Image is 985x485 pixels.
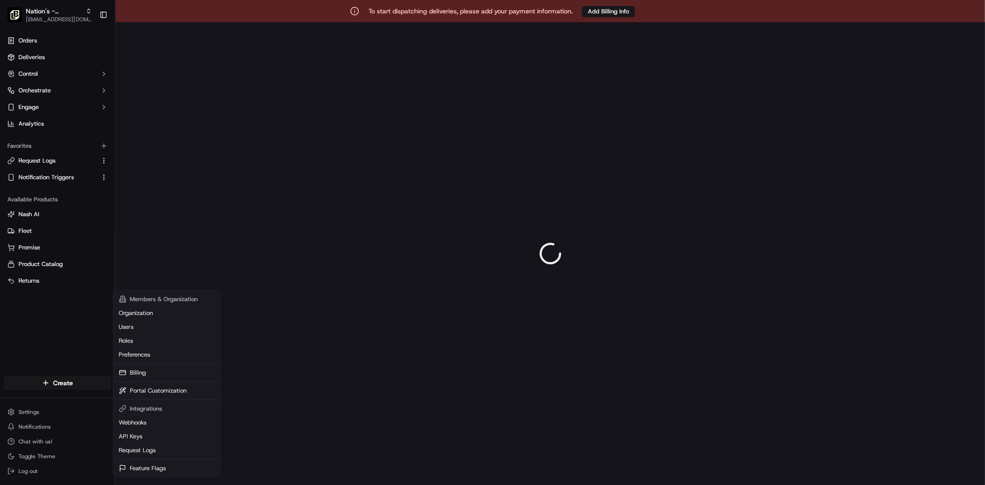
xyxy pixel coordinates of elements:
a: Users [115,320,218,334]
a: Roles [115,334,218,348]
span: Request Logs [18,157,55,165]
span: Log out [18,467,37,475]
span: [DATE] [82,168,101,176]
a: 📗Knowledge Base [6,203,74,219]
span: Create [53,378,73,388]
div: We're available if you need us! [42,97,127,105]
a: API Keys [115,430,218,443]
a: Webhooks [115,416,218,430]
span: API Documentation [87,206,148,216]
img: 1736555255976-a54dd68f-1ca7-489b-9aae-adbdc363a1c4 [9,88,26,105]
a: Portal Customization [115,384,218,398]
div: Past conversations [9,120,62,127]
button: See all [143,118,168,129]
a: 💻API Documentation [74,203,152,219]
img: Brittany Newman [9,134,24,149]
span: Toggle Theme [18,453,55,460]
div: 📗 [9,207,17,215]
a: Billing [115,366,218,380]
span: • [77,168,80,176]
span: Product Catalog [18,260,63,268]
a: Preferences [115,348,218,362]
input: Got a question? Start typing here... [24,60,166,69]
img: 9188753566659_6852d8bf1fb38e338040_72.png [19,88,36,105]
span: Orders [18,36,37,45]
span: Analytics [18,120,44,128]
span: Knowledge Base [18,206,71,216]
div: Favorites [4,139,111,153]
a: Feature Flags [115,461,218,475]
span: Nash AI [18,210,39,218]
span: [PERSON_NAME] [29,168,75,176]
span: • [77,143,80,151]
span: [PERSON_NAME] [29,143,75,151]
span: Notification Triggers [18,173,74,182]
span: Promise [18,243,40,252]
span: Control [18,70,38,78]
img: Nation's - Alameda [7,7,22,22]
span: Orchestrate [18,86,51,95]
img: 1736555255976-a54dd68f-1ca7-489b-9aae-adbdc363a1c4 [18,169,26,176]
button: Add Billing Info [582,6,635,17]
span: Deliveries [18,53,45,61]
div: 💻 [78,207,85,215]
span: Nation's - Alameda [26,6,82,16]
a: Request Logs [115,443,218,457]
span: Returns [18,277,39,285]
div: Members & Organization [115,292,218,306]
span: Chat with us! [18,438,52,445]
button: Start new chat [157,91,168,102]
span: Engage [18,103,39,111]
span: Settings [18,408,39,416]
span: [DATE] [82,143,101,151]
div: Integrations [115,402,218,416]
span: Notifications [18,423,51,430]
a: Organization [115,306,218,320]
img: 1736555255976-a54dd68f-1ca7-489b-9aae-adbdc363a1c4 [18,144,26,151]
img: Nash [9,9,28,28]
span: Pylon [92,229,112,236]
div: Start new chat [42,88,151,97]
span: Fleet [18,227,32,235]
p: Welcome 👋 [9,37,168,52]
span: [EMAIL_ADDRESS][DOMAIN_NAME] [26,16,92,23]
p: To start dispatching deliveries, please add your payment information. [369,6,573,16]
img: Masood Aslam [9,159,24,174]
a: Powered byPylon [65,229,112,236]
div: Available Products [4,192,111,207]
